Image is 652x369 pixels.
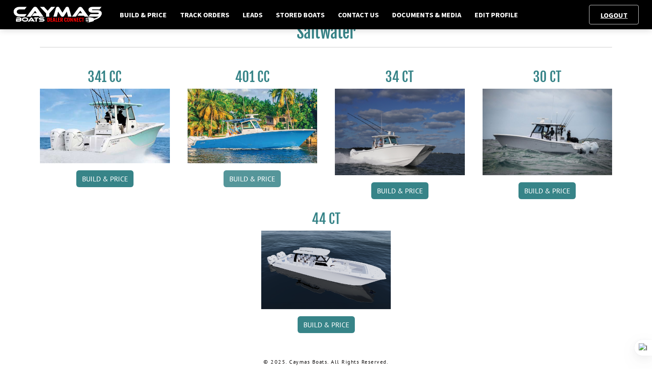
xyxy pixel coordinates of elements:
h3: 341 CC [40,69,170,85]
a: Edit Profile [470,9,522,20]
p: © 2025. Caymas Boats. All Rights Reserved. [40,358,612,366]
a: Build & Price [76,170,134,187]
a: Build & Price [224,170,281,187]
h3: 34 CT [335,69,465,85]
a: Build & Price [298,316,355,333]
h3: 30 CT [483,69,613,85]
h3: 401 CC [188,69,318,85]
a: Logout [596,11,632,20]
a: Stored Boats [271,9,329,20]
a: Documents & Media [388,9,466,20]
a: Build & Price [371,182,428,199]
img: Caymas_34_CT_pic_1.jpg [335,89,465,175]
img: 341CC-thumbjpg.jpg [40,89,170,163]
h3: 44 CT [261,211,391,227]
h2: Saltwater [40,23,612,47]
img: 30_CT_photo_shoot_for_caymas_connect.jpg [483,89,613,175]
img: caymas-dealer-connect-2ed40d3bc7270c1d8d7ffb4b79bf05adc795679939227970def78ec6f6c03838.gif [13,7,102,23]
a: Leads [238,9,267,20]
a: Track Orders [176,9,234,20]
a: Build & Price [518,182,576,199]
a: Contact Us [334,9,383,20]
a: Build & Price [115,9,171,20]
img: 44ct_background.png [261,231,391,310]
img: 401CC_thumb.pg.jpg [188,89,318,163]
